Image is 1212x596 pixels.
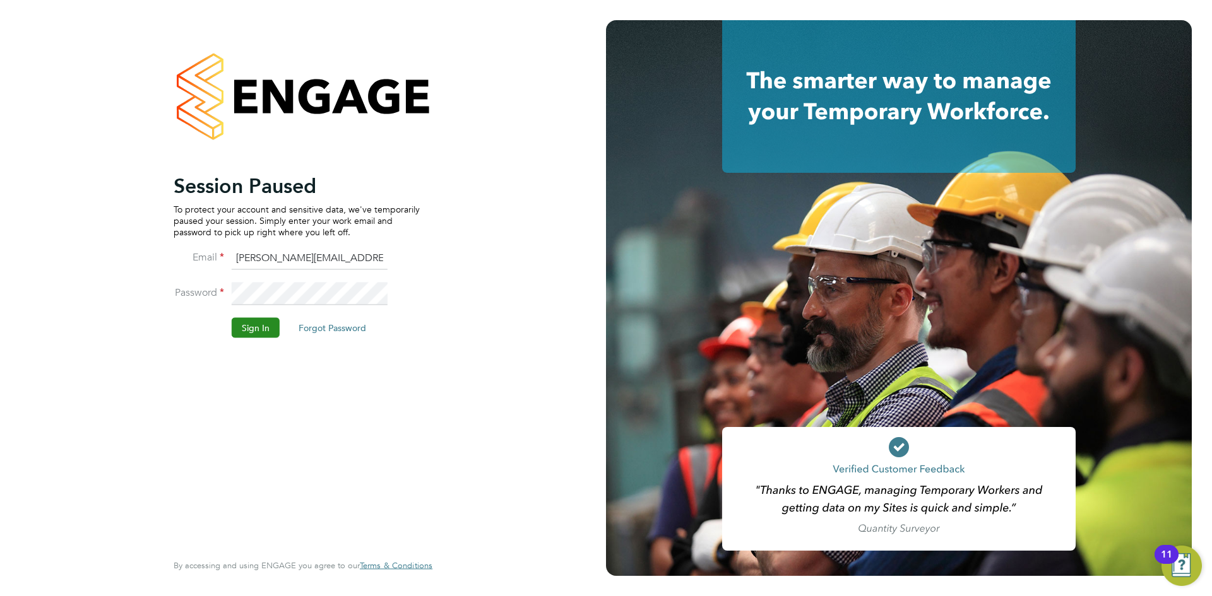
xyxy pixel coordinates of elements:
span: By accessing and using ENGAGE you agree to our [174,560,432,571]
button: Sign In [232,317,280,337]
button: Forgot Password [288,317,376,337]
a: Terms & Conditions [360,561,432,571]
button: Open Resource Center, 11 new notifications [1161,546,1202,586]
h2: Session Paused [174,173,420,198]
label: Email [174,250,224,264]
label: Password [174,286,224,299]
div: 11 [1161,554,1172,571]
p: To protect your account and sensitive data, we've temporarily paused your session. Simply enter y... [174,203,420,238]
span: Terms & Conditions [360,560,432,571]
input: Enter your work email... [232,247,388,270]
